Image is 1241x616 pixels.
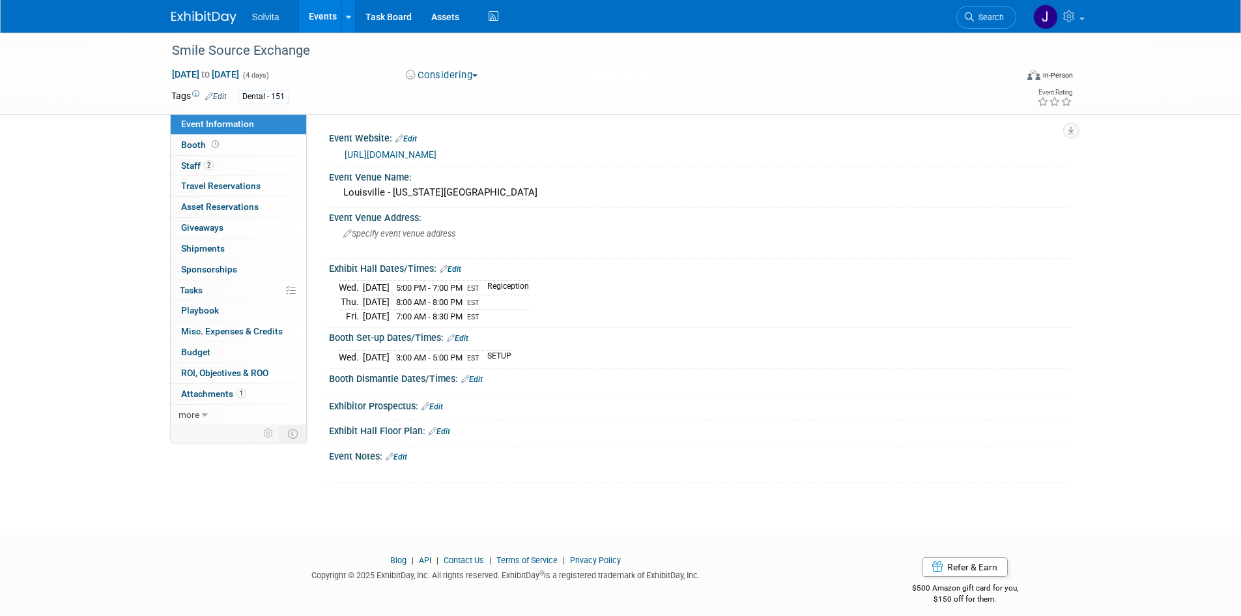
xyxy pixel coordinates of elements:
span: 3:00 AM - 5:00 PM [396,353,463,362]
a: Shipments [171,239,306,259]
span: Attachments [181,389,246,399]
div: Event Rating [1037,89,1072,96]
span: 7:00 AM - 8:30 PM [396,312,463,321]
span: Sponsorships [181,264,237,274]
span: Budget [181,347,210,357]
a: Contact Us [444,555,484,565]
a: Edit [421,402,443,411]
span: Shipments [181,243,225,254]
img: ExhibitDay [171,11,236,24]
span: (4 days) [242,71,269,80]
span: to [199,69,212,80]
span: | [560,555,568,565]
span: EST [467,284,479,293]
sup: ® [539,570,544,577]
a: Edit [429,427,450,436]
td: [DATE] [363,281,390,295]
span: Travel Reservations [181,181,261,191]
td: [DATE] [363,295,390,310]
a: Budget [171,342,306,362]
a: [URL][DOMAIN_NAME] [345,149,436,160]
span: ROI, Objectives & ROO [181,368,268,378]
a: Edit [461,375,483,384]
td: Regiception [479,281,529,295]
span: Solvita [252,12,279,22]
span: Specify event venue address [343,229,455,239]
span: Event Information [181,119,254,129]
a: Sponsorships [171,259,306,280]
td: Wed. [339,281,363,295]
a: Search [956,6,1016,29]
a: Travel Reservations [171,176,306,196]
div: Booth Dismantle Dates/Times: [329,369,1070,386]
img: Format-Inperson.png [1027,70,1040,80]
img: Josh Richardson [1033,5,1058,29]
span: Giveaways [181,222,223,233]
div: Copyright © 2025 ExhibitDay, Inc. All rights reserved. ExhibitDay is a registered trademark of Ex... [171,566,841,581]
div: Dental - 151 [238,90,289,104]
a: Booth [171,135,306,155]
a: Blog [390,555,407,565]
span: Asset Reservations [181,201,259,212]
td: [DATE] [363,350,390,364]
span: Staff [181,160,214,171]
span: Tasks [180,285,203,295]
div: Exhibit Hall Dates/Times: [329,259,1070,276]
div: Event Notes: [329,447,1070,463]
a: Edit [395,134,417,143]
span: | [433,555,442,565]
span: | [486,555,494,565]
span: Playbook [181,305,219,315]
a: more [171,405,306,425]
span: | [408,555,417,565]
span: Booth [181,139,221,150]
td: Thu. [339,295,363,310]
td: [DATE] [363,309,390,323]
td: SETUP [479,350,511,364]
div: Exhibitor Prospectus: [329,396,1070,413]
a: Misc. Expenses & Credits [171,321,306,342]
a: Event Information [171,114,306,134]
a: Playbook [171,301,306,321]
td: Tags [171,89,227,104]
span: EST [467,299,479,307]
span: Misc. Expenses & Credits [181,326,283,336]
a: API [419,555,431,565]
span: more [178,409,199,420]
div: Event Venue Name: [329,168,1070,184]
a: Refer & Earn [922,557,1008,577]
a: Edit [205,92,227,101]
button: Considering [401,68,483,82]
td: Personalize Event Tab Strip [257,425,280,442]
a: Edit [447,334,468,343]
span: 8:00 AM - 8:00 PM [396,297,463,307]
span: Search [974,12,1004,22]
div: Event Format [939,68,1074,87]
a: ROI, Objectives & ROO [171,363,306,383]
a: Edit [440,265,461,274]
span: 1 [236,389,246,398]
div: Event Venue Address: [329,208,1070,224]
div: Louisville - [US_STATE][GEOGRAPHIC_DATA] [339,183,1061,203]
td: Fri. [339,309,363,323]
a: Giveaways [171,218,306,238]
div: Booth Set-up Dates/Times: [329,328,1070,345]
span: 2 [204,160,214,170]
div: Event Website: [329,128,1070,145]
a: Asset Reservations [171,197,306,217]
a: Tasks [171,280,306,301]
div: $150 off for them. [860,594,1070,605]
a: Attachments1 [171,384,306,404]
a: Privacy Policy [570,555,621,565]
span: EST [467,354,479,362]
span: EST [467,313,479,321]
span: Booth not reserved yet [209,139,221,149]
span: 5:00 PM - 7:00 PM [396,283,463,293]
div: $500 Amazon gift card for you, [860,574,1070,604]
td: Toggle Event Tabs [279,425,306,442]
div: In-Person [1042,70,1073,80]
span: [DATE] [DATE] [171,68,240,80]
td: Wed. [339,350,363,364]
a: Staff2 [171,156,306,176]
a: Terms of Service [496,555,558,565]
